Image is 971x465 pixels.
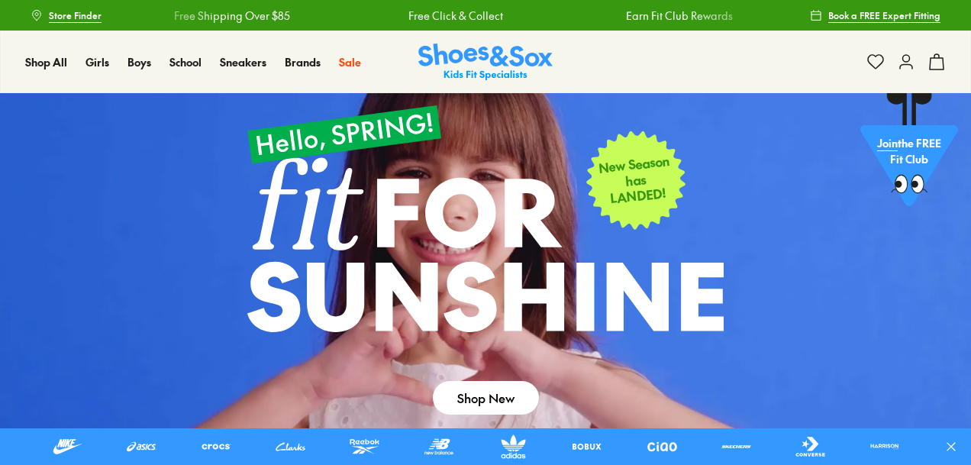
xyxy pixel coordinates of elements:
a: Store Finder [31,2,102,29]
a: Boys [127,54,151,70]
a: Book a FREE Expert Fitting [810,2,940,29]
a: School [169,54,202,70]
a: Earn Fit Club Rewards [626,8,733,24]
p: the FREE Fit Club [860,123,958,179]
span: Brands [285,54,321,69]
span: Sale [339,54,361,69]
a: Shop All [25,54,67,70]
span: Shop All [25,54,67,69]
span: Book a FREE Expert Fitting [828,8,940,22]
a: Sale [339,54,361,70]
a: Jointhe FREE Fit Club [860,92,958,215]
img: SNS_Logo_Responsive.svg [418,44,553,81]
a: Free Click & Collect [408,8,503,24]
a: Shop New [433,381,539,415]
span: Boys [127,54,151,69]
a: Girls [85,54,109,70]
a: Free Shipping Over $85 [174,8,290,24]
span: School [169,54,202,69]
a: Sneakers [220,54,266,70]
a: Shoes & Sox [418,44,553,81]
span: Store Finder [49,8,102,22]
span: Girls [85,54,109,69]
a: Brands [285,54,321,70]
span: Sneakers [220,54,266,69]
span: Join [877,135,898,150]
